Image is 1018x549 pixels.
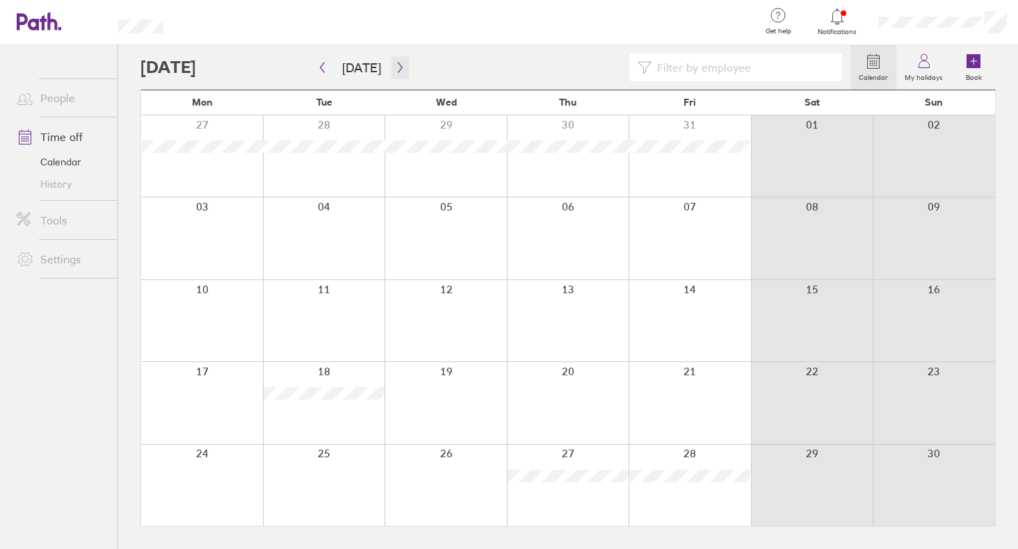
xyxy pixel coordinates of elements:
[684,97,696,108] span: Fri
[6,206,118,234] a: Tools
[6,84,118,112] a: People
[958,69,990,82] label: Book
[436,97,457,108] span: Wed
[559,97,576,108] span: Thu
[192,97,213,108] span: Mon
[896,69,951,82] label: My holidays
[652,54,834,81] input: Filter by employee
[815,7,860,36] a: Notifications
[6,173,118,195] a: History
[6,151,118,173] a: Calendar
[925,97,943,108] span: Sun
[756,27,801,35] span: Get help
[850,69,896,82] label: Calendar
[815,28,860,36] span: Notifications
[316,97,332,108] span: Tue
[6,123,118,151] a: Time off
[805,97,820,108] span: Sat
[331,56,392,79] button: [DATE]
[951,45,996,90] a: Book
[6,245,118,273] a: Settings
[850,45,896,90] a: Calendar
[896,45,951,90] a: My holidays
